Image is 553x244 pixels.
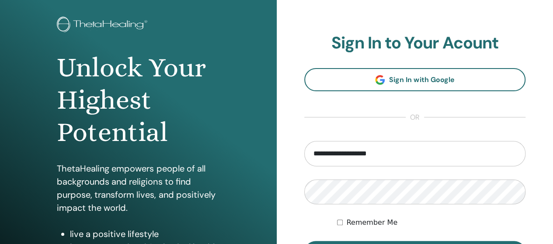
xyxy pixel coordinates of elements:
[389,75,454,84] span: Sign In with Google
[304,68,526,91] a: Sign In with Google
[70,227,219,241] li: live a positive lifestyle
[406,112,424,123] span: or
[304,33,526,53] h2: Sign In to Your Acount
[57,162,219,214] p: ThetaHealing empowers people of all backgrounds and religions to find purpose, transform lives, a...
[346,217,397,228] label: Remember Me
[337,217,525,228] div: Keep me authenticated indefinitely or until I manually logout
[57,52,219,149] h1: Unlock Your Highest Potential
